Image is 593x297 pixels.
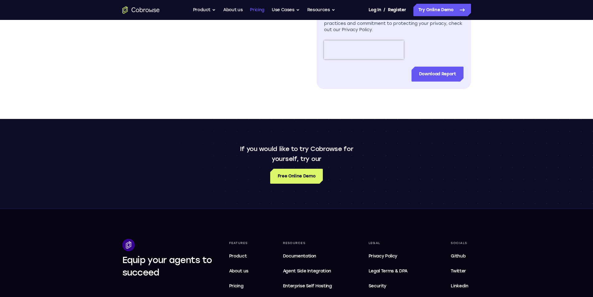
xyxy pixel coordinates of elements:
div: Features [227,239,256,247]
span: / [384,6,385,14]
span: About us [229,268,248,274]
a: Github [448,250,471,262]
span: Privacy Policy [369,253,397,259]
span: Agent Side Integration [283,267,339,275]
a: Agent Side Integration [280,265,342,277]
a: Free Online Demo [270,169,323,184]
a: Linkedin [448,280,471,292]
div: Socials [448,239,471,247]
span: Linkedin [451,283,468,289]
span: Enterprise Self Hosting [283,282,339,290]
span: Documentation [283,253,316,259]
button: Product [193,4,216,16]
button: Use Cases [272,4,300,16]
span: Legal Terms & DPA [369,268,407,274]
span: Twitter [451,268,466,274]
span: Equip your agents to succeed [122,255,212,278]
a: Privacy Policy [366,250,424,262]
a: Log In [369,4,381,16]
span: Security [369,283,386,289]
a: About us [223,4,242,16]
a: Register [388,4,406,16]
div: Legal [366,239,424,247]
a: Legal Terms & DPA [366,265,424,277]
div: Resources [280,239,342,247]
button: Resources [307,4,335,16]
a: Security [366,280,424,292]
span: Github [451,253,465,259]
a: Pricing [227,280,256,292]
span: Pricing [229,283,243,289]
span: Product [229,253,247,259]
p: If you would like to try Cobrowse for yourself, try our [237,144,356,164]
a: About us [227,265,256,277]
a: Go to the home page [122,6,160,14]
iframe: reCAPTCHA [324,40,404,59]
a: Product [227,250,256,262]
a: Enterprise Self Hosting [280,280,342,292]
input: Download Report [412,67,464,82]
a: Documentation [280,250,342,262]
a: Try Online Demo [413,4,471,16]
a: Twitter [448,265,471,277]
a: Pricing [250,4,264,16]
